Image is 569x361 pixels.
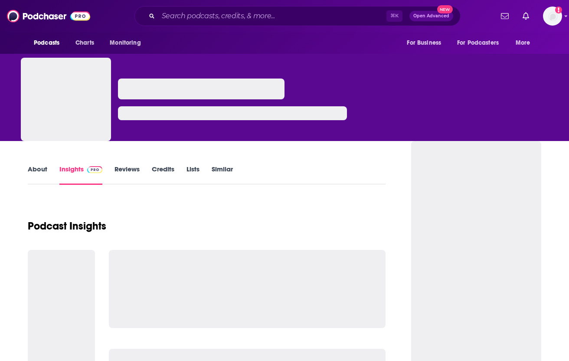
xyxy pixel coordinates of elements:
[543,7,562,26] span: Logged in as alignPR
[437,5,453,13] span: New
[28,165,47,185] a: About
[401,35,452,51] button: open menu
[543,7,562,26] img: User Profile
[152,165,174,185] a: Credits
[186,165,199,185] a: Lists
[28,35,71,51] button: open menu
[413,14,449,18] span: Open Advanced
[28,220,106,233] h1: Podcast Insights
[457,37,499,49] span: For Podcasters
[407,37,441,49] span: For Business
[510,35,541,51] button: open menu
[134,6,461,26] div: Search podcasts, credits, & more...
[110,37,141,49] span: Monitoring
[212,165,233,185] a: Similar
[519,9,533,23] a: Show notifications dropdown
[34,37,59,49] span: Podcasts
[87,166,102,173] img: Podchaser Pro
[543,7,562,26] button: Show profile menu
[75,37,94,49] span: Charts
[158,9,386,23] input: Search podcasts, credits, & more...
[409,11,453,21] button: Open AdvancedNew
[516,37,530,49] span: More
[59,165,102,185] a: InsightsPodchaser Pro
[114,165,140,185] a: Reviews
[497,9,512,23] a: Show notifications dropdown
[104,35,152,51] button: open menu
[451,35,511,51] button: open menu
[70,35,99,51] a: Charts
[386,10,402,22] span: ⌘ K
[555,7,562,13] svg: Add a profile image
[7,8,90,24] img: Podchaser - Follow, Share and Rate Podcasts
